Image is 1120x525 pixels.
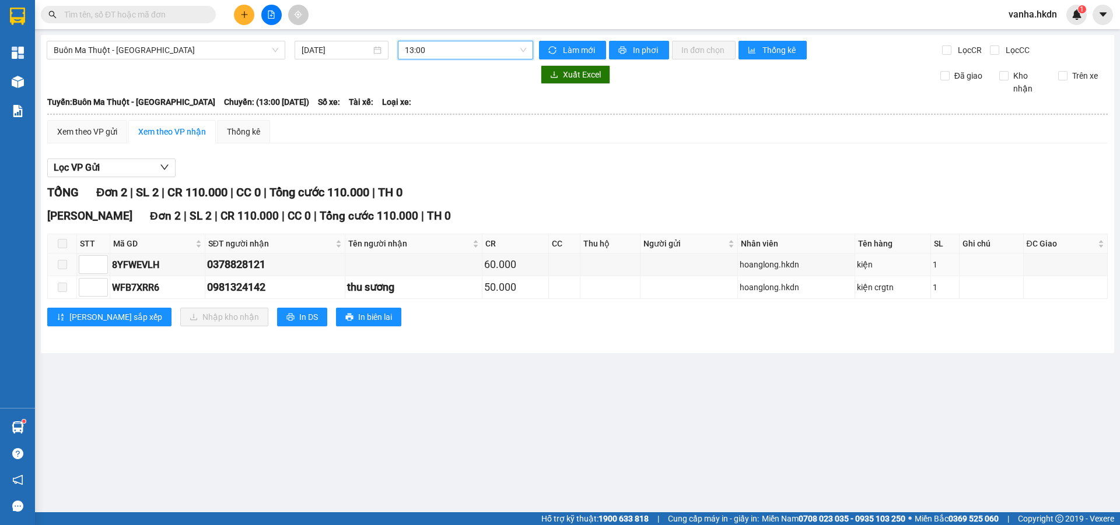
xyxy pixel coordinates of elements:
th: STT [77,234,110,253]
button: printerIn phơi [609,41,669,59]
span: Tổng cước 110.000 [269,185,369,199]
span: | [372,185,375,199]
span: CR 110.000 [167,185,228,199]
span: SL 2 [190,209,212,223]
span: down [160,163,169,172]
span: | [264,185,267,199]
span: Người gửi [643,237,725,250]
span: Đơn 2 [96,185,127,199]
span: 13:00 [405,41,526,59]
button: caret-down [1093,5,1113,25]
sup: 1 [22,420,26,423]
div: 8YFWEVLH [112,258,203,272]
span: Hỗ trợ kỹ thuật: [541,512,649,525]
span: Xuất Excel [563,68,601,81]
span: Chuyến: (13:00 [DATE]) [224,96,309,108]
button: downloadNhập kho nhận [180,308,268,326]
img: dashboard-icon [12,47,24,59]
div: 1 [933,281,958,294]
b: Tuyến: Buôn Ma Thuột - [GEOGRAPHIC_DATA] [47,97,215,107]
button: Lọc VP Gửi [47,158,176,177]
th: Nhân viên [738,234,855,253]
div: 60.000 [484,256,547,273]
button: syncLàm mới [539,41,606,59]
span: Loại xe: [382,96,411,108]
span: CC 0 [288,209,311,223]
span: | [130,185,133,199]
strong: 0708 023 035 - 0935 103 250 [799,514,905,523]
div: 50.000 [484,279,547,295]
span: [PERSON_NAME] [47,209,132,223]
span: | [657,512,659,525]
button: downloadXuất Excel [541,65,610,84]
span: plus [240,10,249,19]
strong: 0369 525 060 [949,514,999,523]
button: bar-chartThống kê [738,41,807,59]
strong: 1900 633 818 [598,514,649,523]
img: warehouse-icon [12,421,24,434]
button: In đơn chọn [672,41,736,59]
span: sync [548,46,558,55]
button: sort-ascending[PERSON_NAME] sắp xếp [47,308,171,326]
span: printer [618,46,628,55]
span: message [12,501,23,512]
span: Làm mới [563,44,597,57]
span: question-circle [12,448,23,459]
div: thu sương [347,279,480,295]
td: 8YFWEVLH [110,253,205,276]
div: hoanglong.hkdn [740,258,853,271]
div: 0981324142 [207,279,343,295]
span: aim [294,10,302,19]
div: Thống kê [227,125,260,138]
span: Miền Nam [762,512,905,525]
button: printerIn DS [277,308,327,326]
span: Mã GD [113,237,193,250]
button: printerIn biên lai [336,308,401,326]
span: Miền Bắc [915,512,999,525]
span: [PERSON_NAME] sắp xếp [69,311,162,323]
span: TH 0 [427,209,451,223]
span: Tổng cước 110.000 [320,209,418,223]
div: kiện crgtn [857,281,928,294]
button: plus [234,5,254,25]
span: ⚪️ [908,516,912,521]
span: TH 0 [378,185,402,199]
span: SĐT người nhận [208,237,333,250]
span: caret-down [1098,9,1108,20]
div: 0378828121 [207,256,343,273]
div: kiện [857,258,928,271]
span: copyright [1055,515,1063,523]
span: printer [286,313,295,322]
span: Tên người nhận [348,237,470,250]
span: | [184,209,187,223]
span: Trên xe [1067,69,1102,82]
span: printer [345,313,353,322]
div: hoanglong.hkdn [740,281,853,294]
div: Xem theo VP gửi [57,125,117,138]
img: icon-new-feature [1072,9,1082,20]
span: SL 2 [136,185,159,199]
span: CR 110.000 [220,209,279,223]
span: | [1007,512,1009,525]
span: Lọc CR [953,44,984,57]
span: download [550,71,558,80]
span: In DS [299,311,318,323]
span: Cung cấp máy in - giấy in: [668,512,759,525]
span: notification [12,474,23,485]
sup: 1 [1078,5,1086,13]
span: vanha.hkdn [999,7,1066,22]
span: Tài xế: [349,96,373,108]
span: Buôn Ma Thuột - Gia Nghĩa [54,41,278,59]
th: SL [931,234,960,253]
span: bar-chart [748,46,758,55]
div: Xem theo VP nhận [138,125,206,138]
span: In biên lai [358,311,392,323]
span: file-add [267,10,275,19]
th: CC [549,234,580,253]
span: | [162,185,164,199]
th: Tên hàng [855,234,930,253]
span: sort-ascending [57,313,65,322]
span: Kho nhận [1009,69,1049,95]
img: logo-vxr [10,8,25,25]
span: ĐC Giao [1027,237,1095,250]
